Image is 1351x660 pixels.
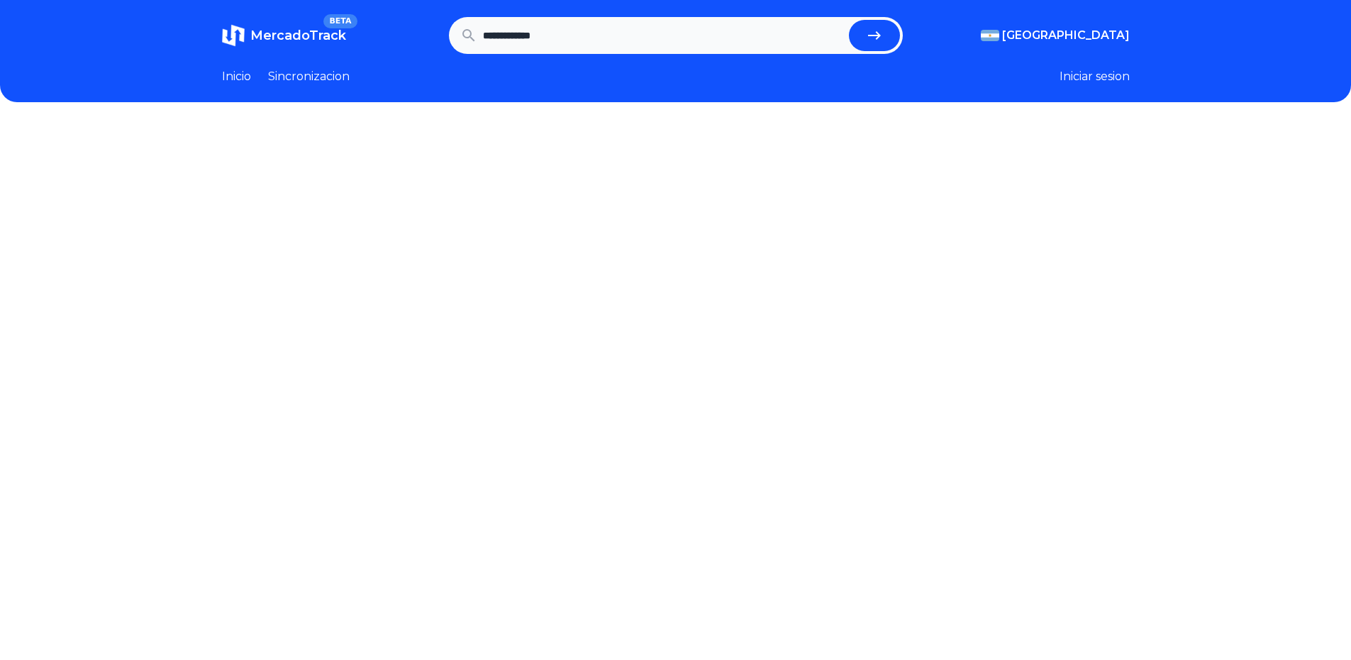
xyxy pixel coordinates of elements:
[268,68,350,85] a: Sincronizacion
[323,14,357,28] span: BETA
[1002,27,1130,44] span: [GEOGRAPHIC_DATA]
[222,24,245,47] img: MercadoTrack
[222,68,251,85] a: Inicio
[250,28,346,43] span: MercadoTrack
[981,27,1130,44] button: [GEOGRAPHIC_DATA]
[222,24,346,47] a: MercadoTrackBETA
[981,30,999,41] img: Argentina
[1060,68,1130,85] button: Iniciar sesion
